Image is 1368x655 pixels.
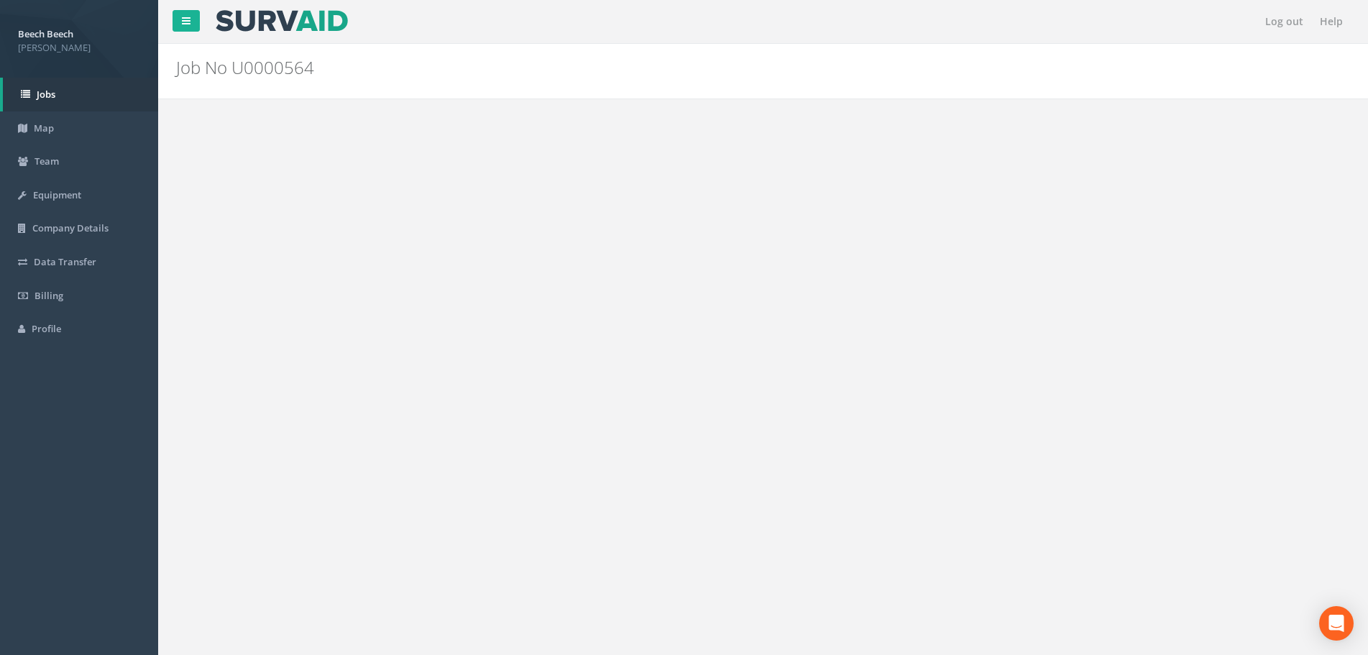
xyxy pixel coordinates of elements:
a: Beech Beech [PERSON_NAME] [18,24,140,54]
strong: Beech Beech [18,27,73,40]
h2: Job No U0000564 [176,58,1151,77]
span: Company Details [32,221,109,234]
span: Equipment [33,188,81,201]
span: Jobs [37,88,55,101]
span: Profile [32,322,61,335]
span: Map [34,122,54,134]
span: Team [35,155,59,168]
div: Open Intercom Messenger [1319,606,1354,641]
a: Jobs [3,78,158,111]
span: Billing [35,289,63,302]
span: [PERSON_NAME] [18,41,140,55]
span: Data Transfer [34,255,96,268]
